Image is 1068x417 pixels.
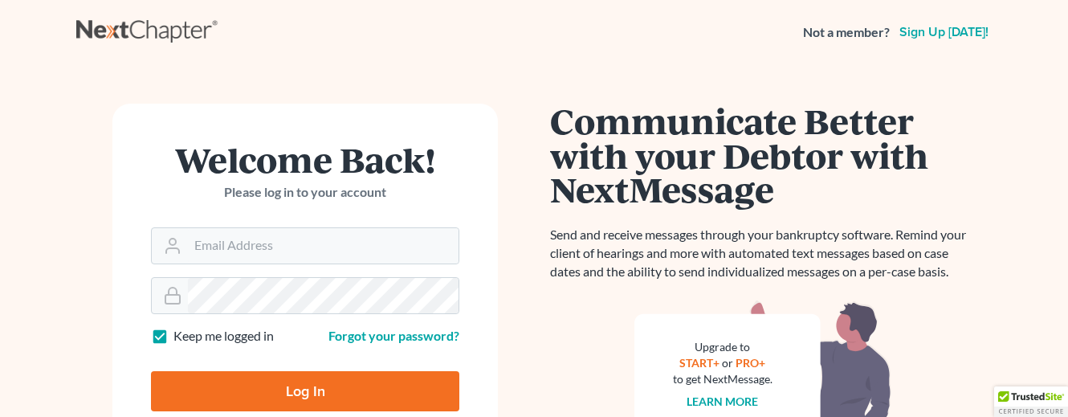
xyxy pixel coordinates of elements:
[736,356,766,370] a: PRO+
[151,183,459,202] p: Please log in to your account
[328,328,459,343] a: Forgot your password?
[188,228,459,264] input: Email Address
[687,395,759,408] a: Learn more
[673,371,772,387] div: to get NextMessage.
[896,26,992,39] a: Sign up [DATE]!
[151,142,459,177] h1: Welcome Back!
[550,226,976,281] p: Send and receive messages through your bankruptcy software. Remind your client of hearings and mo...
[550,104,976,206] h1: Communicate Better with your Debtor with NextMessage
[723,356,734,370] span: or
[151,371,459,411] input: Log In
[994,386,1068,417] div: TrustedSite Certified
[680,356,720,370] a: START+
[673,339,772,355] div: Upgrade to
[173,327,274,345] label: Keep me logged in
[803,23,890,42] strong: Not a member?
